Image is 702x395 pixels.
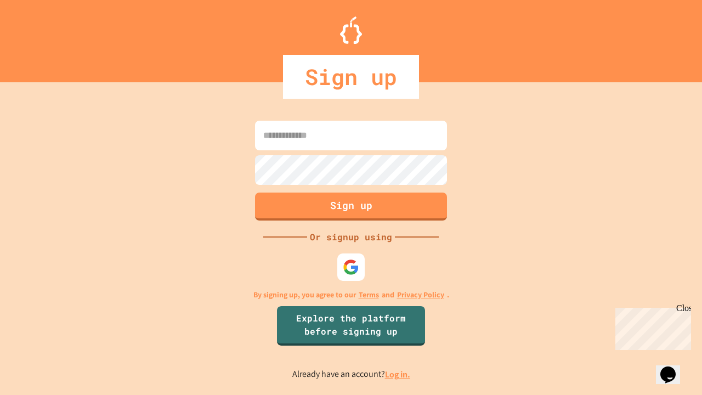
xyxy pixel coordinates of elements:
[611,303,691,350] iframe: chat widget
[656,351,691,384] iframe: chat widget
[255,193,447,221] button: Sign up
[359,289,379,301] a: Terms
[277,306,425,346] a: Explore the platform before signing up
[385,369,410,380] a: Log in.
[397,289,444,301] a: Privacy Policy
[307,230,395,244] div: Or signup using
[292,368,410,381] p: Already have an account?
[343,259,359,275] img: google-icon.svg
[283,55,419,99] div: Sign up
[340,16,362,44] img: Logo.svg
[253,289,449,301] p: By signing up, you agree to our and .
[4,4,76,70] div: Chat with us now!Close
